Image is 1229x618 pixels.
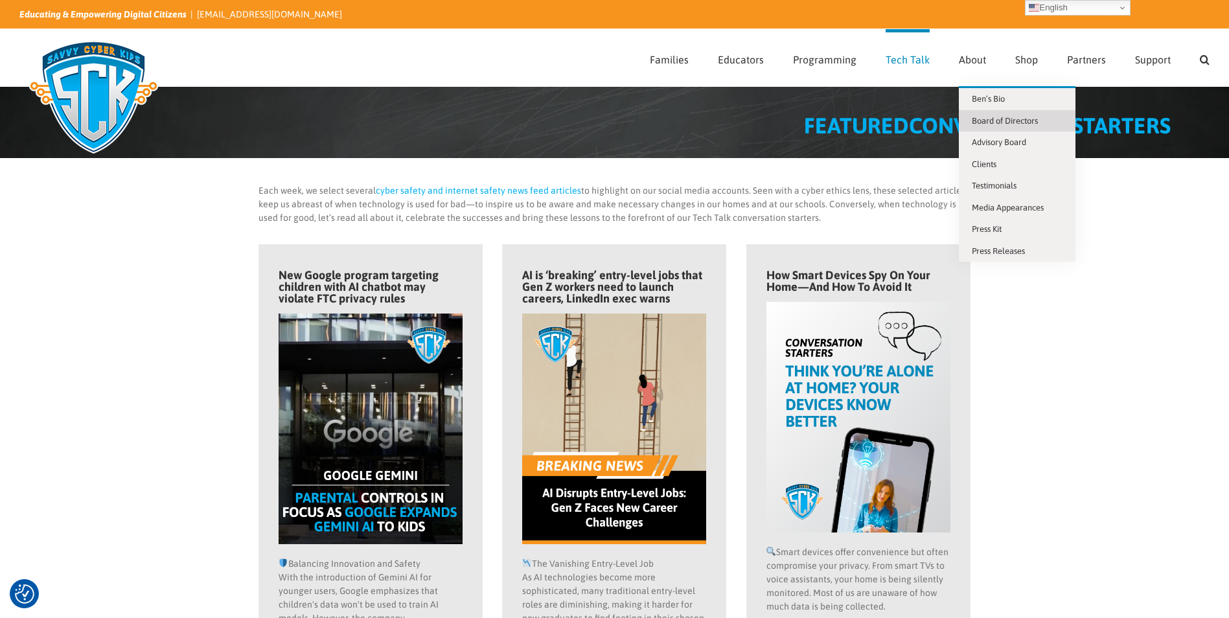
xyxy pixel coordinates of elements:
a: Ben’s Bio [959,88,1075,110]
span: Tech Talk [886,54,930,65]
img: 🔍 [766,547,775,556]
img: 📉 [522,558,531,567]
span: Advisory Board [972,137,1026,147]
h4: New Google program targeting children with AI chatbot may violate FTC privacy rules [279,269,463,304]
a: Testimonials [959,175,1075,197]
img: 3-scaled.png%7D [766,302,951,532]
span: Media Appearances [972,203,1044,212]
i: Educating & Empowering Digital Citizens [19,9,187,19]
span: Board of Directors [972,116,1038,126]
a: Support [1135,29,1171,86]
span: Shop [1015,54,1038,65]
a: Educators [718,29,764,86]
span: Programming [793,54,856,65]
a: Tech Talk [886,29,930,86]
span: Press Releases [972,246,1025,256]
img: Savvy Cyber Kids Logo [19,32,168,162]
img: 1-scaled.png%7D [279,314,463,544]
span: Press Kit [972,224,1002,234]
a: Media Appearances [959,197,1075,219]
a: Search [1200,29,1210,86]
img: 🛡️ [279,558,288,567]
span: Ben’s Bio [972,94,1005,104]
a: Programming [793,29,856,86]
h4: How Smart Devices Spy On Your Home—And How To Avoid It [766,269,951,293]
a: Partners [1067,29,1106,86]
span: Partners [1067,54,1106,65]
span: Clients [972,159,996,169]
span: CONVERSATION STARTERS [909,113,1171,138]
img: en [1029,3,1039,13]
nav: Main Menu [650,29,1210,86]
a: Advisory Board [959,132,1075,154]
img: Revisit consent button [15,584,34,604]
img: 2-scaled.png%7D [522,314,707,544]
a: Press Kit [959,218,1075,240]
span: FEATURED [804,113,909,138]
p: Smart devices offer convenience but often compromise your privacy. From smart TVs to voice assist... [766,545,951,613]
a: Shop [1015,29,1038,86]
button: Consent Preferences [15,584,34,604]
span: Educators [718,54,764,65]
span: About [959,54,986,65]
a: cyber safety and internet safety news feed articles [376,185,581,196]
p: Each week, we select several to highlight on our social media accounts. Seen with a cyber ethics ... [258,184,971,225]
span: Families [650,54,689,65]
a: Families [650,29,689,86]
a: Clients [959,154,1075,176]
a: Board of Directors [959,110,1075,132]
h4: AI is ‘breaking’ entry-level jobs that Gen Z workers need to launch careers, LinkedIn exec warns [522,269,707,304]
span: Testimonials [972,181,1017,190]
a: [EMAIL_ADDRESS][DOMAIN_NAME] [197,9,342,19]
a: Press Releases [959,240,1075,262]
a: About [959,29,986,86]
span: Support [1135,54,1171,65]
